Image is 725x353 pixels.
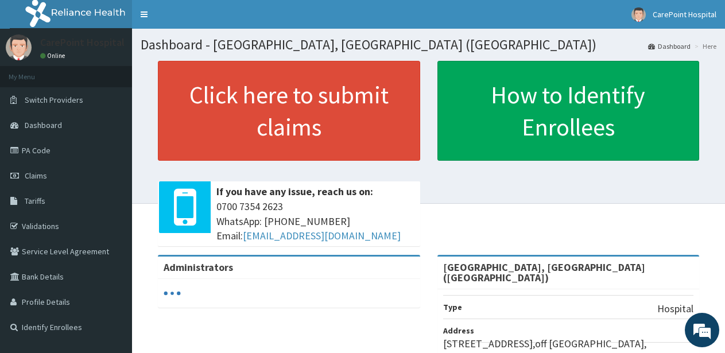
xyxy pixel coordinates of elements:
[437,61,700,161] a: How to Identify Enrollees
[158,61,420,161] a: Click here to submit claims
[216,199,414,243] span: 0700 7354 2623 WhatsApp: [PHONE_NUMBER] Email:
[443,261,645,284] strong: [GEOGRAPHIC_DATA], [GEOGRAPHIC_DATA] ([GEOGRAPHIC_DATA])
[653,9,716,20] span: CarePoint Hospital
[40,52,68,60] a: Online
[25,120,62,130] span: Dashboard
[164,261,233,274] b: Administrators
[243,229,401,242] a: [EMAIL_ADDRESS][DOMAIN_NAME]
[443,325,474,336] b: Address
[692,41,716,51] li: Here
[648,41,691,51] a: Dashboard
[25,170,47,181] span: Claims
[25,95,83,105] span: Switch Providers
[25,196,45,206] span: Tariffs
[216,185,373,198] b: If you have any issue, reach us on:
[6,34,32,60] img: User Image
[40,37,125,48] p: CarePoint Hospital
[141,37,716,52] h1: Dashboard - [GEOGRAPHIC_DATA], [GEOGRAPHIC_DATA] ([GEOGRAPHIC_DATA])
[631,7,646,22] img: User Image
[164,285,181,302] svg: audio-loading
[657,301,693,316] p: Hospital
[443,302,462,312] b: Type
